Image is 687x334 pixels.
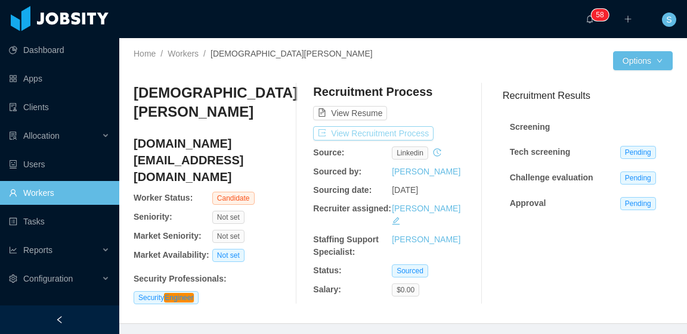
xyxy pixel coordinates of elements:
span: S [666,13,671,27]
em: Engineer [164,293,194,302]
p: 5 [596,9,600,21]
span: Allocation [23,131,60,141]
b: Worker Status: [134,193,193,202]
b: Sourcing date: [313,185,372,195]
a: icon: profileTasks [9,210,110,233]
span: Not set [212,211,245,224]
i: icon: edit [392,217,400,225]
b: Market Availability: [134,250,209,260]
button: icon: file-textView Resume [313,106,387,120]
a: [PERSON_NAME] [392,235,460,244]
a: icon: auditClients [9,95,110,119]
span: Configuration [23,274,73,283]
i: icon: bell [586,15,594,23]
p: 8 [600,9,604,21]
i: icon: line-chart [9,246,17,254]
button: Optionsicon: down [613,51,673,70]
b: Security Professionals : [134,274,227,283]
span: Reports [23,245,52,255]
span: $0.00 [392,283,419,296]
strong: Screening [510,122,550,132]
b: Source: [313,148,344,157]
a: icon: appstoreApps [9,67,110,90]
span: linkedin [392,146,428,160]
a: [PERSON_NAME] [392,204,460,213]
span: [DEMOGRAPHIC_DATA][PERSON_NAME] [211,49,373,58]
strong: Tech screening [510,147,571,157]
span: Pending [620,171,656,185]
strong: Challenge evaluation [510,173,593,182]
a: icon: file-textView Resume [313,108,387,118]
a: icon: robotUsers [9,152,110,176]
i: icon: plus [624,15,632,23]
a: icon: exportView Recruitment Process [313,129,434,138]
span: Candidate [212,192,255,205]
b: Seniority: [134,212,172,221]
span: Not set [212,249,245,262]
b: Recruiter assigned: [313,204,391,213]
a: icon: pie-chartDashboard [9,38,110,62]
span: Pending [620,197,656,210]
span: Not set [212,230,245,243]
span: [DATE] [392,185,418,195]
b: Market Seniority: [134,231,202,241]
button: icon: exportView Recruitment Process [313,126,434,141]
b: Sourced by: [313,167,361,176]
b: Status: [313,266,341,275]
span: Pending [620,146,656,159]
b: Salary: [313,285,341,294]
span: / [160,49,163,58]
span: Security [134,291,199,304]
span: Sourced [392,264,428,277]
sup: 58 [591,9,608,21]
strong: Approval [510,198,546,208]
a: [PERSON_NAME] [392,167,460,176]
b: Staffing Support Specialist: [313,235,379,257]
i: icon: solution [9,132,17,140]
a: icon: userWorkers [9,181,110,205]
a: Workers [168,49,199,58]
h3: Recruitment Results [503,88,673,103]
h3: [DEMOGRAPHIC_DATA][PERSON_NAME] [134,83,298,122]
i: icon: history [433,148,441,157]
span: / [203,49,206,58]
i: icon: setting [9,274,17,283]
a: Home [134,49,156,58]
h4: [DOMAIN_NAME][EMAIL_ADDRESS][DOMAIN_NAME] [134,135,291,185]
